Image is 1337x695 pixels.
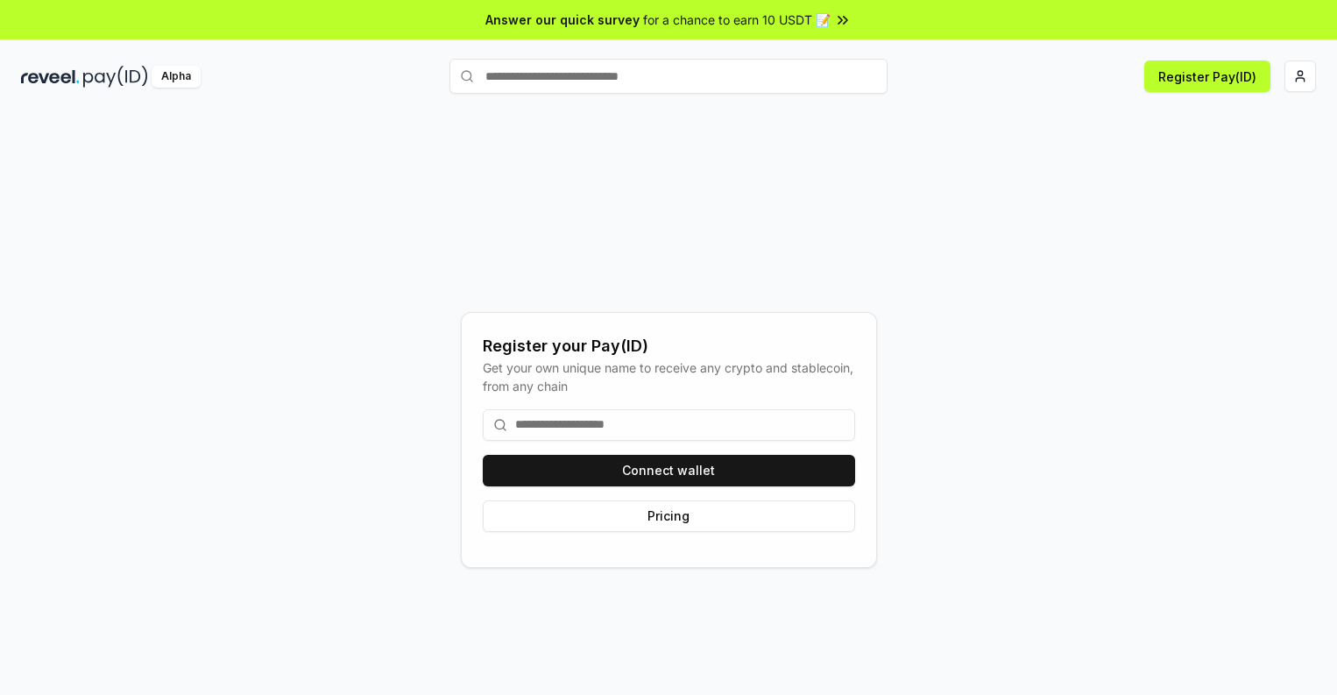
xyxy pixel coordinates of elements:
div: Alpha [152,66,201,88]
img: reveel_dark [21,66,80,88]
span: for a chance to earn 10 USDT 📝 [643,11,831,29]
button: Pricing [483,500,855,532]
span: Answer our quick survey [485,11,640,29]
div: Get your own unique name to receive any crypto and stablecoin, from any chain [483,358,855,395]
button: Register Pay(ID) [1144,60,1270,92]
img: pay_id [83,66,148,88]
div: Register your Pay(ID) [483,334,855,358]
button: Connect wallet [483,455,855,486]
